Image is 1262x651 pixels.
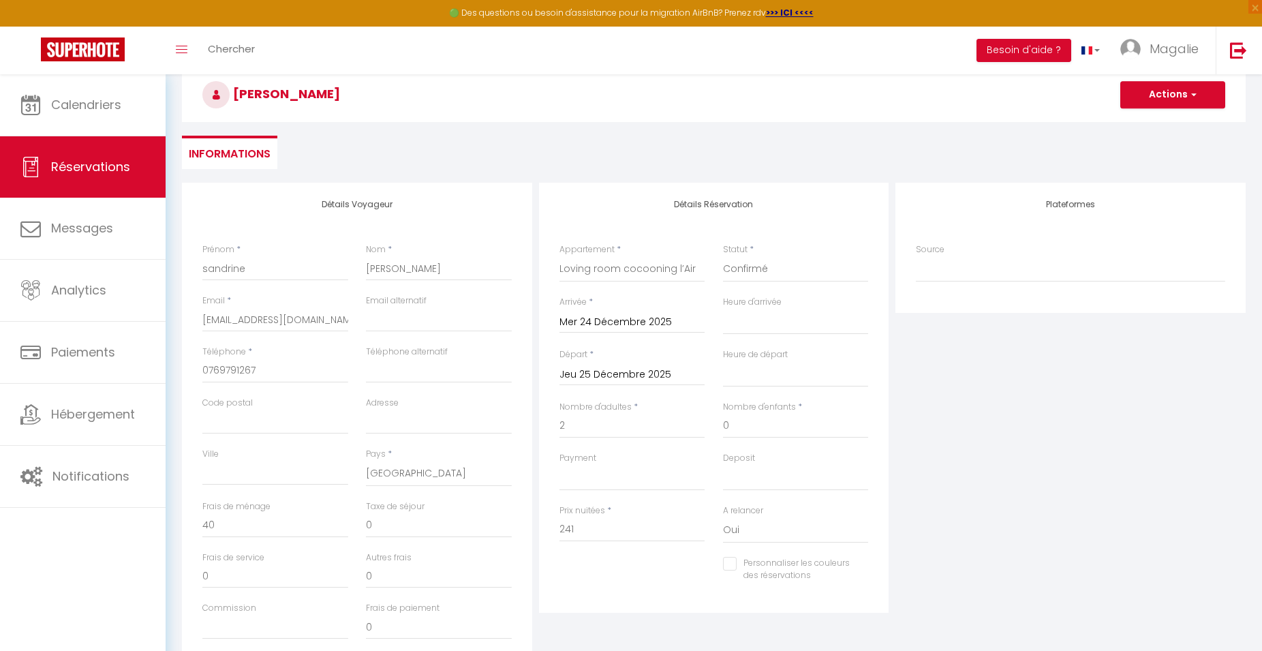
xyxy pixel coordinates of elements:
label: Départ [559,348,587,361]
span: Analytics [51,282,106,299]
label: Source [916,243,944,256]
label: Commission [202,602,256,615]
label: Appartement [559,243,615,256]
a: Chercher [198,27,265,74]
img: Super Booking [41,37,125,61]
span: Réservations [51,158,130,175]
a: ... Magalie [1110,27,1216,74]
label: A relancer [723,504,763,517]
span: Paiements [51,344,115,361]
label: Frais de paiement [366,602,440,615]
span: Hébergement [51,406,135,423]
img: ... [1120,39,1141,59]
label: Nom [366,243,386,256]
label: Heure de départ [723,348,788,361]
label: Code postal [202,397,253,410]
img: logout [1230,42,1247,59]
label: Téléphone alternatif [366,346,448,359]
label: Heure d'arrivée [723,296,782,309]
label: Téléphone [202,346,246,359]
label: Email [202,294,225,307]
span: Magalie [1150,40,1199,57]
label: Email alternatif [366,294,427,307]
label: Deposit [723,452,755,465]
span: Notifications [52,468,129,485]
li: Informations [182,136,277,169]
label: Pays [366,448,386,461]
label: Taxe de séjour [366,500,425,513]
a: >>> ICI <<<< [766,7,814,18]
h4: Détails Voyageur [202,200,512,209]
label: Nombre d'adultes [559,401,632,414]
button: Besoin d'aide ? [976,39,1071,62]
label: Arrivée [559,296,587,309]
label: Payment [559,452,596,465]
span: Messages [51,219,113,237]
label: Prix nuitées [559,504,605,517]
label: Frais de service [202,551,264,564]
span: [PERSON_NAME] [202,85,340,102]
label: Nombre d'enfants [723,401,796,414]
label: Adresse [366,397,399,410]
span: Calendriers [51,96,121,113]
h4: Plateformes [916,200,1225,209]
span: Chercher [208,42,255,56]
label: Frais de ménage [202,500,271,513]
label: Autres frais [366,551,412,564]
h4: Détails Réservation [559,200,869,209]
label: Statut [723,243,748,256]
button: Actions [1120,81,1225,108]
label: Prénom [202,243,234,256]
label: Ville [202,448,219,461]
